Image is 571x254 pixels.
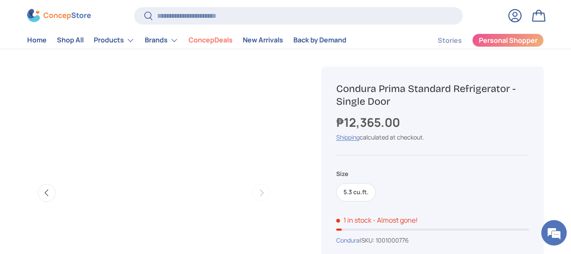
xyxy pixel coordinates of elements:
span: Personal Shopper [479,37,537,44]
textarea: Type your message and click 'Submit' [4,166,162,196]
a: Back by Demand [293,32,346,49]
a: New Arrivals [243,32,283,49]
p: - Almost gone! [373,215,418,225]
summary: Brands [140,32,183,49]
a: Shop All [57,32,84,49]
a: Stories [438,32,462,49]
legend: Size [336,169,348,178]
span: 1 in stock [336,215,371,225]
div: Leave a message [44,47,143,59]
strong: ₱12,365.00 [336,114,402,130]
span: We are offline. Please leave us a message. [18,74,148,160]
summary: Products [89,32,140,49]
span: SKU: [361,236,374,244]
span: | [360,236,409,244]
a: Shipping [336,133,360,141]
nav: Primary [27,32,346,49]
a: Home [27,32,47,49]
em: Submit [124,196,154,207]
h1: Condura Prima Standard Refrigerator - Single Door [336,82,529,108]
img: ConcepStore [27,9,91,22]
nav: Secondary [417,32,544,49]
a: ConcepDeals [188,32,233,49]
a: Personal Shopper [472,33,544,47]
span: 1001000776 [376,236,409,244]
div: Minimize live chat window [139,4,160,25]
div: calculated at checkout. [336,133,529,142]
a: Condura [336,236,360,244]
